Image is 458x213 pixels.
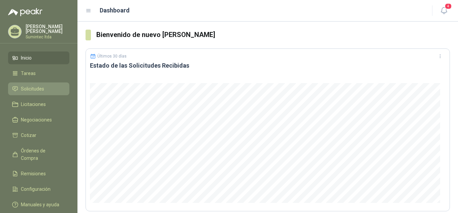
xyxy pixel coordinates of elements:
[8,183,69,196] a: Configuración
[8,98,69,111] a: Licitaciones
[21,116,52,123] span: Negociaciones
[8,167,69,180] a: Remisiones
[21,70,36,77] span: Tareas
[21,85,44,93] span: Solicitudes
[26,35,69,39] p: Sumintec ltda
[8,51,69,64] a: Inicio
[21,147,63,162] span: Órdenes de Compra
[8,144,69,165] a: Órdenes de Compra
[97,54,127,59] p: Últimos 30 días
[100,6,130,15] h1: Dashboard
[21,54,32,62] span: Inicio
[96,30,450,40] h3: Bienvenido de nuevo [PERSON_NAME]
[21,170,46,177] span: Remisiones
[21,101,46,108] span: Licitaciones
[438,5,450,17] button: 4
[90,62,446,70] h3: Estado de las Solicitudes Recibidas
[8,82,69,95] a: Solicitudes
[21,132,36,139] span: Cotizar
[445,3,452,9] span: 4
[21,185,51,193] span: Configuración
[8,113,69,126] a: Negociaciones
[8,8,42,16] img: Logo peakr
[8,198,69,211] a: Manuales y ayuda
[8,67,69,80] a: Tareas
[26,24,69,34] p: [PERSON_NAME] [PERSON_NAME]
[8,129,69,142] a: Cotizar
[21,201,59,208] span: Manuales y ayuda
